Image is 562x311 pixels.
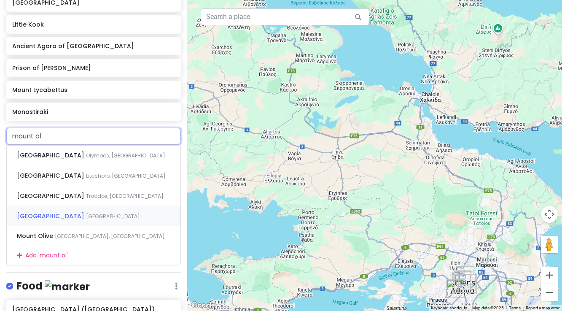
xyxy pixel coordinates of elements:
[12,21,175,28] h6: Little Kook
[526,306,559,310] a: Report a map error
[454,272,472,290] div: Roman Forum of Athens (Roman Agora)
[17,192,86,200] span: [GEOGRAPHIC_DATA]
[17,232,55,240] span: Mount Olive
[86,192,164,200] span: Troodos, [GEOGRAPHIC_DATA]
[201,8,369,25] input: Search a place
[458,274,477,293] div: Panathenaic Stadium
[86,213,140,220] span: [GEOGRAPHIC_DATA]
[459,269,477,287] div: Mount Lycabettus
[189,300,217,311] img: Google
[541,236,558,253] button: Drag Pegman onto the map to open Street View
[7,246,180,265] div: Add ' mount ol '
[45,280,90,293] img: marker
[456,266,474,285] div: National Archaeological Museum
[86,172,166,179] span: Litochoro, [GEOGRAPHIC_DATA]
[452,274,471,292] div: Prison of Socrates
[509,306,521,310] a: Terms (opens in new tab)
[456,274,474,292] div: Temple of Olympian Zeus
[431,305,467,311] button: Keyboard shortcuts
[189,300,217,311] a: Open this area in Google Maps (opens a new window)
[541,206,558,223] button: Map camera controls
[12,108,175,116] h6: Monastiraki
[86,152,165,159] span: Olympos, [GEOGRAPHIC_DATA]
[17,212,86,220] span: [GEOGRAPHIC_DATA]
[446,279,465,298] div: Kallithea Central Market (Pontic Market)
[17,151,86,160] span: [GEOGRAPHIC_DATA]
[453,270,471,289] div: Little Kook
[454,271,472,290] div: Monastiraki
[12,64,175,72] h6: Prison of [PERSON_NAME]
[6,128,181,145] input: + Add place or address
[55,233,165,240] span: [GEOGRAPHIC_DATA], [GEOGRAPHIC_DATA]
[16,279,90,293] h4: Food
[12,42,175,50] h6: Ancient Agora of [GEOGRAPHIC_DATA]
[454,274,473,293] div: Acropolis Museum
[457,273,476,291] div: Athens National Garden
[12,86,175,94] h6: Mount Lycabettus
[17,171,86,180] span: [GEOGRAPHIC_DATA]
[472,306,504,310] span: Map data ©2025
[452,272,471,290] div: Ancient Agora of Athens
[541,284,558,301] button: Zoom out
[541,267,558,284] button: Zoom in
